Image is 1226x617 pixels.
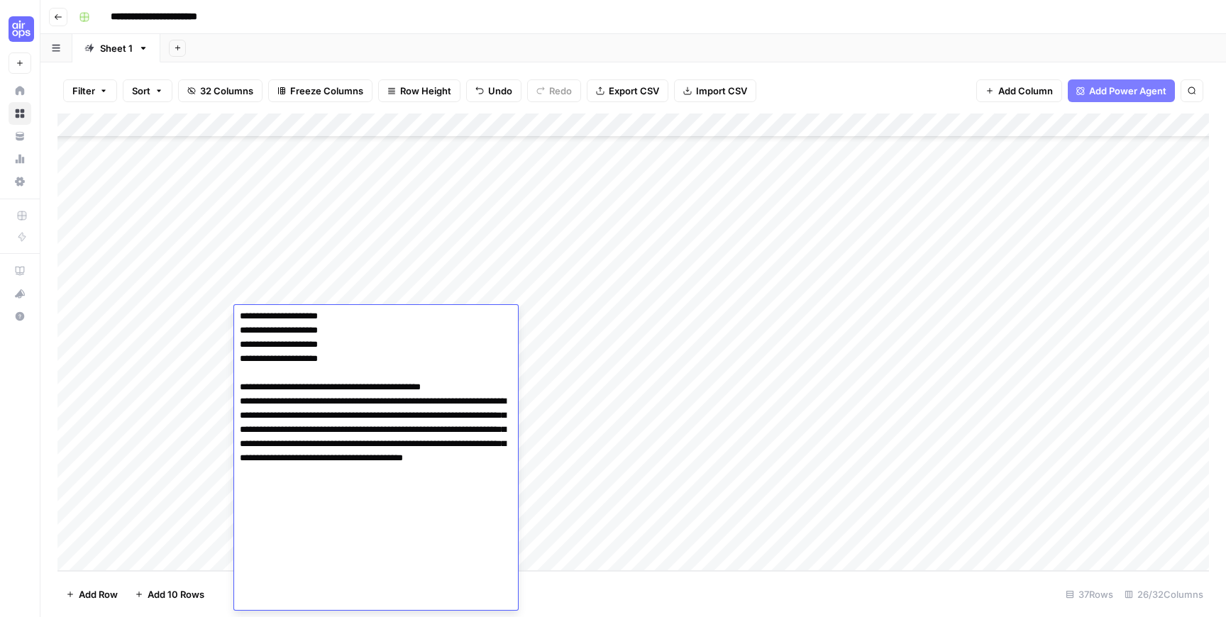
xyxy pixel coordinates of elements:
div: What's new? [9,283,31,304]
button: Redo [527,79,581,102]
span: Add Column [998,84,1053,98]
span: Sort [132,84,150,98]
a: Browse [9,102,31,125]
button: Add Column [976,79,1062,102]
button: Filter [63,79,117,102]
button: Row Height [378,79,460,102]
span: Export CSV [609,84,659,98]
span: Add Row [79,587,118,601]
button: What's new? [9,282,31,305]
button: Freeze Columns [268,79,372,102]
a: AirOps Academy [9,260,31,282]
button: Add Row [57,583,126,606]
a: Home [9,79,31,102]
div: 26/32 Columns [1119,583,1209,606]
span: Add 10 Rows [148,587,204,601]
button: Sort [123,79,172,102]
span: Filter [72,84,95,98]
button: Import CSV [674,79,756,102]
a: Usage [9,148,31,170]
div: 37 Rows [1060,583,1119,606]
button: Undo [466,79,521,102]
button: Add Power Agent [1068,79,1175,102]
span: Redo [549,84,572,98]
span: Row Height [400,84,451,98]
span: 32 Columns [200,84,253,98]
button: Workspace: Cohort 4 [9,11,31,47]
span: Freeze Columns [290,84,363,98]
button: 32 Columns [178,79,263,102]
div: Sheet 1 [100,41,133,55]
button: Export CSV [587,79,668,102]
span: Add Power Agent [1089,84,1166,98]
a: Your Data [9,125,31,148]
button: Add 10 Rows [126,583,213,606]
button: Help + Support [9,305,31,328]
a: Sheet 1 [72,34,160,62]
span: Undo [488,84,512,98]
span: Import CSV [696,84,747,98]
a: Settings [9,170,31,193]
img: Cohort 4 Logo [9,16,34,42]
